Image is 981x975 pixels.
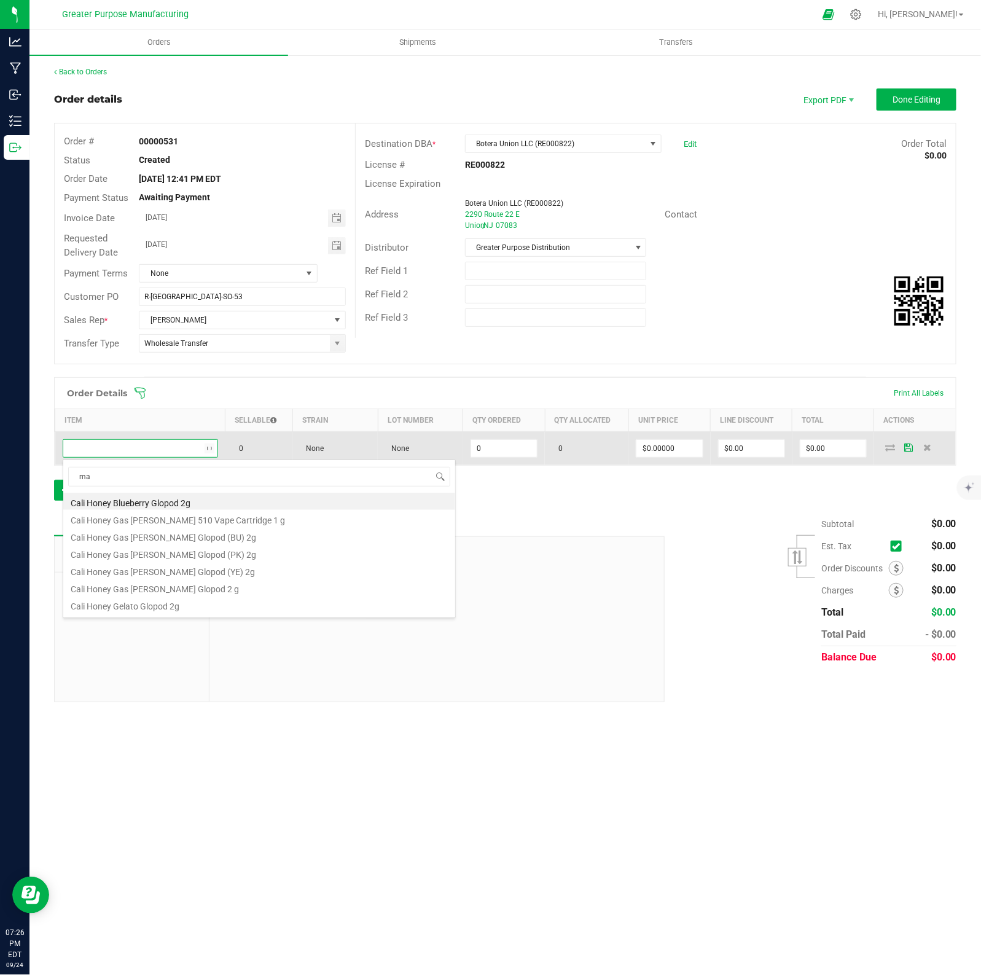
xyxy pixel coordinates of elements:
input: 0 [800,440,866,457]
span: Orders [131,37,187,48]
a: Shipments [288,29,547,55]
span: Delete Order Detail [918,444,937,451]
span: Botera Union LLC (RE000822) [465,199,563,208]
span: Distributor [365,242,408,253]
span: Open Ecommerce Menu [815,2,842,26]
th: Sellable [225,409,293,432]
th: Strain [293,409,378,432]
inline-svg: Inbound [9,88,21,101]
span: Total Paid [821,628,866,640]
iframe: Resource center [12,877,49,914]
span: - $0.00 [925,628,956,640]
span: Save Order Detail [900,444,918,451]
span: Toggle calendar [328,209,346,227]
a: Orders [29,29,288,55]
span: Order Discounts [821,563,889,573]
span: Total [821,606,843,618]
button: Done Editing [877,88,956,111]
div: Manage settings [848,9,864,20]
span: Order Date [64,173,107,184]
span: 0 [233,444,243,453]
th: Unit Price [628,409,710,432]
input: 0 [719,440,784,457]
span: Done Editing [893,95,940,104]
th: Total [792,409,874,432]
span: $0.00 [931,584,956,596]
a: Edit [684,139,697,149]
input: 0 [636,440,702,457]
strong: Awaiting Payment [139,192,210,202]
span: Hi, [PERSON_NAME]! [878,9,958,19]
inline-svg: Inventory [9,115,21,127]
th: Lot Number [378,409,463,432]
span: Requested Delivery Date [64,233,118,258]
th: Item [55,409,225,432]
span: None [385,444,409,453]
span: 0 [552,444,563,453]
th: Line Discount [711,409,792,432]
span: Ref Field 2 [365,289,408,300]
span: Shipments [383,37,453,48]
div: Order details [54,92,122,107]
span: Customer PO [64,291,119,302]
span: Order # [64,136,94,147]
div: Notes [54,513,128,536]
span: Status [64,155,90,166]
strong: $0.00 [924,151,947,160]
span: , [482,221,483,230]
img: Scan me! [894,276,944,326]
input: 0 [471,440,537,457]
span: [PERSON_NAME] [139,311,330,329]
span: None [300,444,324,453]
span: 2290 Route 22 E [465,210,520,219]
span: $0.00 [931,518,956,530]
span: Ref Field 1 [365,265,408,276]
span: Address [365,209,399,220]
span: None [139,265,302,282]
span: Destination DBA [365,138,432,149]
th: Qty Ordered [463,409,545,432]
span: Charges [821,585,889,595]
strong: 00000531 [139,136,178,146]
p: 07:26 PM EDT [6,927,24,960]
span: Order Total [901,138,947,149]
a: Back to Orders [54,68,107,76]
span: Sales Rep [64,315,104,326]
span: Calculate excise tax [891,538,907,555]
span: NJ [483,221,493,230]
span: $0.00 [931,562,956,574]
span: Greater Purpose Manufacturing [62,9,189,20]
span: Toggle calendar [328,237,346,254]
span: Est. Tax [821,541,886,551]
button: Add New Detail [54,480,136,501]
th: Actions [874,409,956,432]
span: Subtotal [821,519,854,529]
inline-svg: Analytics [9,36,21,48]
th: Qty Allocated [545,409,628,432]
span: Payment Terms [64,268,128,279]
a: Transfers [547,29,805,55]
strong: Created [139,155,170,165]
span: 07083 [496,221,517,230]
strong: RE000822 [465,160,505,170]
span: Greater Purpose Distribution [466,239,631,256]
inline-svg: Manufacturing [9,62,21,74]
span: Botera Union LLC (RE000822) [466,135,646,152]
span: License Expiration [365,178,440,189]
span: $0.00 [931,651,956,663]
p: 09/24 [6,960,24,969]
li: Export PDF [791,88,864,111]
span: Transfer Type [64,338,119,349]
span: Contact [665,209,698,220]
span: Ref Field 3 [365,312,408,323]
h1: Order Details [67,388,127,398]
strong: [DATE] 12:41 PM EDT [139,174,221,184]
span: Payment Status [64,192,128,203]
span: Invoice Date [64,213,115,224]
span: $0.00 [931,606,956,618]
qrcode: 00000531 [894,276,944,326]
span: Union [465,221,485,230]
span: $0.00 [931,540,956,552]
span: Balance Due [821,651,877,663]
